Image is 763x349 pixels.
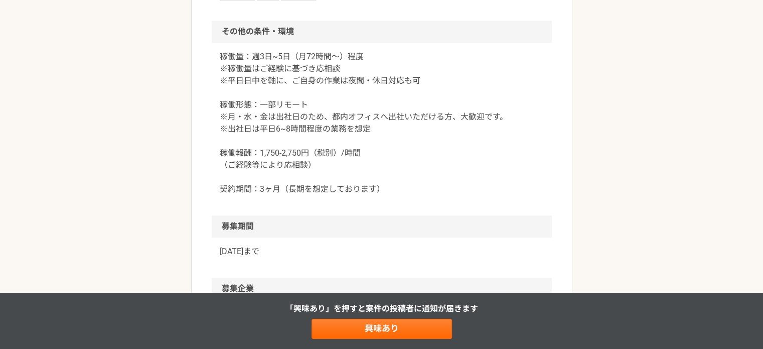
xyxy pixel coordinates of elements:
p: [DATE]まで [220,246,544,258]
h2: 募集期間 [212,215,552,238]
p: 「興味あり」を押すと 案件の投稿者に通知が届きます [285,303,478,315]
p: 稼働量：週3日~5日（月72時間〜）程度 ※稼働量はご経験に基づき応相談 ※平日日中を軸に、ご自身の作業は夜間・休日対応も可 稼働形態：一部リモート ※月・水・金は出社日のため、都内オフィスへ出... [220,51,544,195]
a: 興味あり [312,319,452,339]
h2: 募集企業 [212,278,552,300]
h2: その他の条件・環境 [212,21,552,43]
